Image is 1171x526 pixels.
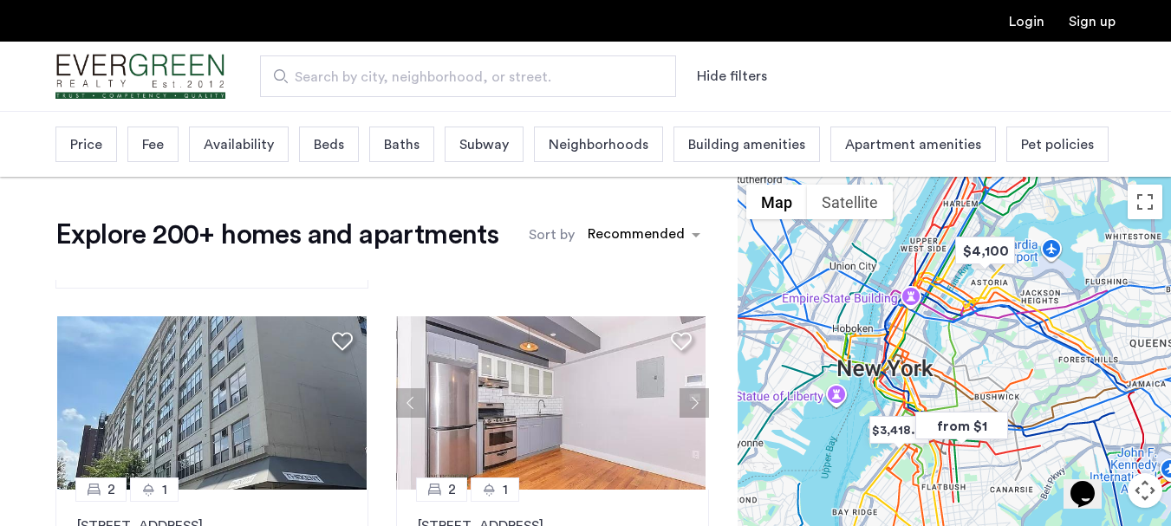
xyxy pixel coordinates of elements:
[697,66,767,87] button: Show or hide filters
[948,231,1022,270] div: $4,100
[1009,15,1044,29] a: Login
[680,388,709,418] button: Next apartment
[57,316,367,490] img: 2010_638403319569069932.jpeg
[448,479,456,500] span: 2
[70,134,102,155] span: Price
[1128,473,1162,508] button: Map camera controls
[295,67,628,88] span: Search by city, neighborhood, or street.
[529,224,575,245] label: Sort by
[396,316,706,490] img: 218_638545891316468341.jpeg
[55,44,225,109] a: Cazamio Logo
[579,219,709,250] ng-select: sort-apartment
[688,134,805,155] span: Building amenities
[384,134,420,155] span: Baths
[1064,457,1119,509] iframe: chat widget
[55,44,225,109] img: logo
[549,134,648,155] span: Neighborhoods
[862,411,936,450] div: $3,418.25
[162,479,167,500] span: 1
[107,479,115,500] span: 2
[142,134,164,155] span: Fee
[908,406,1015,445] div: from $1
[204,134,274,155] span: Availability
[503,479,508,500] span: 1
[746,185,807,219] button: Show street map
[1021,134,1094,155] span: Pet policies
[314,134,344,155] span: Beds
[585,224,685,249] div: Recommended
[396,388,426,418] button: Previous apartment
[459,134,509,155] span: Subway
[1128,185,1162,219] button: Toggle fullscreen view
[1069,15,1116,29] a: Registration
[807,185,893,219] button: Show satellite imagery
[845,134,981,155] span: Apartment amenities
[55,218,498,252] h1: Explore 200+ homes and apartments
[260,55,676,97] input: Apartment Search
